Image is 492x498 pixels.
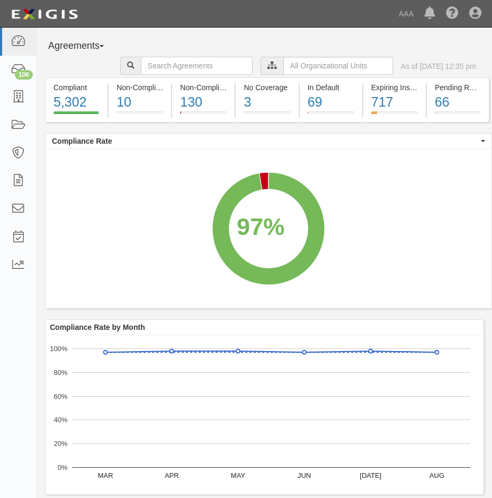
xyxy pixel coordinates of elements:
[109,116,171,124] a: Non-Compliant10
[117,93,163,112] div: 10
[52,136,478,146] span: Compliance Rate
[427,116,489,124] a: Pending Review66
[53,416,67,424] text: 40%
[53,82,100,93] div: Compliant
[180,93,227,112] div: 130
[141,57,253,75] input: Search Agreements
[446,7,459,20] i: Help Center - Complianz
[371,82,418,93] div: Expiring Insurance
[45,116,108,124] a: Compliant5,302
[98,471,113,479] text: MAR
[50,345,68,353] text: 100%
[430,471,444,479] text: AUG
[308,93,354,112] div: 69
[53,440,67,448] text: 20%
[172,116,235,124] a: Non-Compliant130
[58,464,68,471] text: 0%
[8,5,81,24] img: logo-5460c22ac91f19d4615b14bd174203de0afe785f0fc80cf4dbbc73dc1793850b.png
[46,335,484,494] svg: A chart.
[283,57,393,75] input: All Organizational Units
[244,82,290,93] div: No Coverage
[360,471,381,479] text: [DATE]
[165,471,179,479] text: APR
[46,134,491,148] button: Compliance Rate
[50,323,145,331] b: Compliance Rate by Month
[435,82,481,93] div: Pending Review
[117,82,163,93] div: Non-Compliant (Current)
[180,82,227,93] div: Non-Compliant (Expired)
[236,116,298,124] a: No Coverage3
[401,61,476,72] div: As of [DATE] 12:35 pm
[308,82,354,93] div: In Default
[53,392,67,400] text: 60%
[53,93,100,112] div: 5,302
[45,36,124,57] button: Agreements
[237,209,284,243] div: 97%
[46,149,491,308] svg: A chart.
[298,471,311,479] text: JUN
[244,93,290,112] div: 3
[393,3,419,24] a: AAA
[435,93,481,112] div: 66
[363,116,426,124] a: Expiring Insurance717
[300,116,362,124] a: In Default69
[371,93,418,112] div: 717
[53,369,67,377] text: 80%
[231,471,246,479] text: MAY
[15,70,33,80] div: 106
